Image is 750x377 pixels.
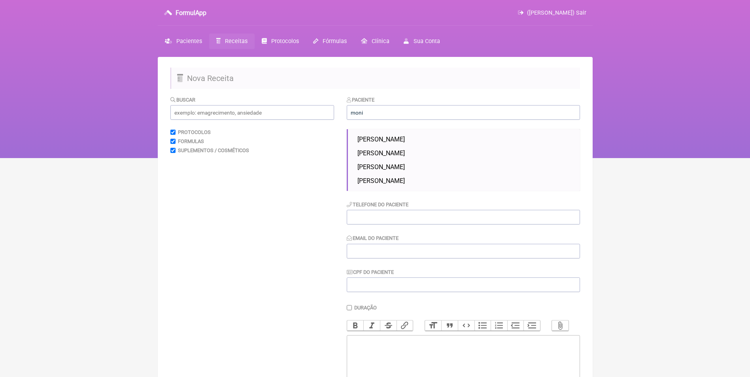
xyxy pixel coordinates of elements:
[357,149,405,157] span: [PERSON_NAME]
[397,320,413,331] button: Link
[363,320,380,331] button: Italic
[255,34,306,49] a: Protocolos
[170,68,580,89] h2: Nova Receita
[170,105,334,120] input: exemplo: emagrecimento, ansiedade
[178,147,249,153] label: Suplementos / Cosméticos
[441,320,458,331] button: Quote
[347,320,364,331] button: Bold
[354,34,397,49] a: Clínica
[347,235,399,241] label: Email do Paciente
[458,320,474,331] button: Code
[474,320,491,331] button: Bullets
[347,202,409,207] label: Telefone do Paciente
[414,38,440,45] span: Sua Conta
[178,138,204,144] label: Formulas
[507,320,524,331] button: Decrease Level
[527,9,586,16] span: ([PERSON_NAME]) Sair
[209,34,255,49] a: Receitas
[380,320,397,331] button: Strikethrough
[158,34,209,49] a: Pacientes
[176,38,202,45] span: Pacientes
[271,38,299,45] span: Protocolos
[357,177,405,185] span: [PERSON_NAME]
[347,269,394,275] label: CPF do Paciente
[178,129,211,135] label: Protocolos
[323,38,347,45] span: Fórmulas
[397,34,447,49] a: Sua Conta
[425,320,442,331] button: Heading
[491,320,507,331] button: Numbers
[176,9,206,17] h3: FormulApp
[306,34,354,49] a: Fórmulas
[170,97,196,103] label: Buscar
[523,320,540,331] button: Increase Level
[225,38,247,45] span: Receitas
[518,9,586,16] a: ([PERSON_NAME]) Sair
[357,136,405,143] span: [PERSON_NAME]
[357,163,405,171] span: [PERSON_NAME]
[347,97,375,103] label: Paciente
[552,320,569,331] button: Attach Files
[372,38,389,45] span: Clínica
[354,305,377,311] label: Duração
